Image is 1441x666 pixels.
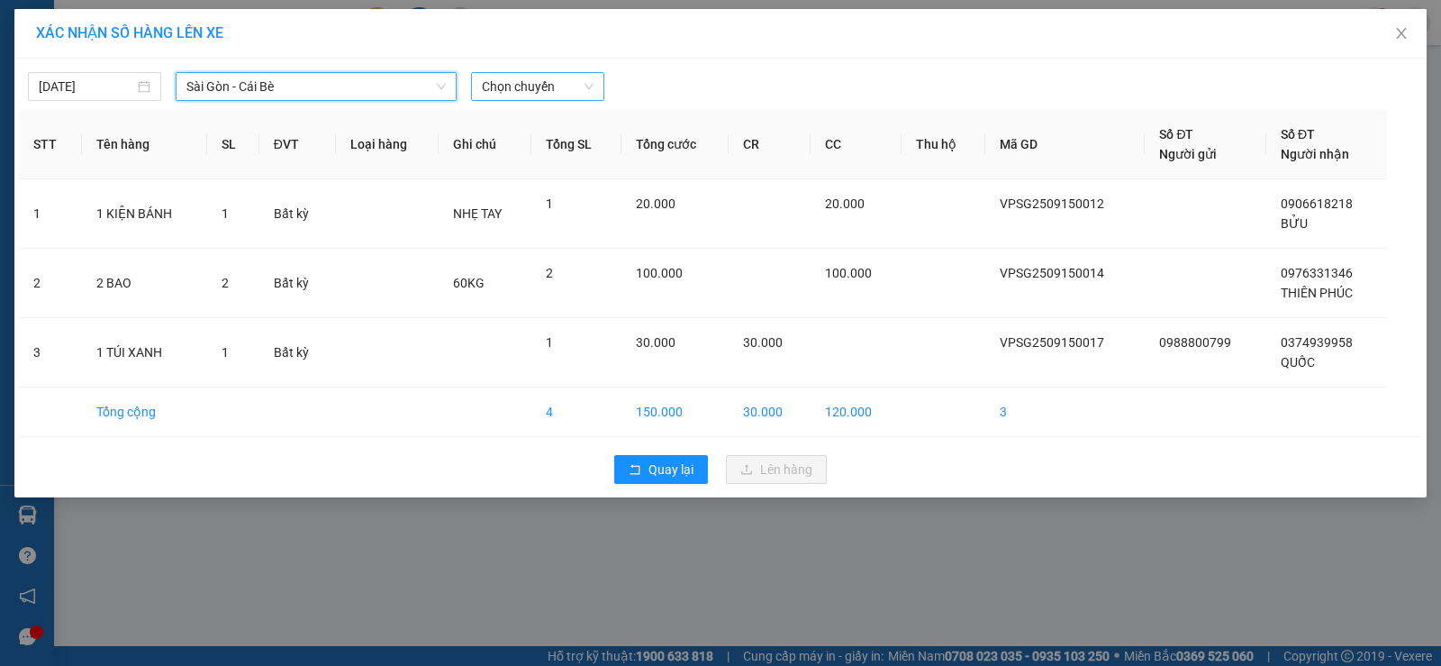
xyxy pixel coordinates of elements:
span: 2 [222,276,229,290]
span: BỬU [1281,216,1308,231]
span: Số ĐT [1281,127,1315,141]
span: 1 [546,196,553,211]
span: 0976331346 [1281,266,1353,280]
td: 3 [985,388,1146,437]
input: 15/09/2025 [39,77,134,96]
span: 60KG [453,276,485,290]
span: 1 [222,345,229,360]
span: 1 [546,335,553,350]
td: 120.000 [811,388,902,437]
th: Loại hàng [336,110,439,179]
th: CR [729,110,811,179]
th: STT [19,110,82,179]
td: Tổng cộng [82,388,207,437]
td: 1 [19,179,82,249]
span: rollback [629,463,641,478]
span: NHẸ TAY [453,206,502,221]
span: Quay lại [648,460,693,479]
span: 2 [546,266,553,280]
span: Chọn chuyến [482,73,594,100]
span: 20.000 [636,196,675,211]
span: 100.000 [636,266,683,280]
th: Mã GD [985,110,1146,179]
td: 150.000 [621,388,729,437]
span: 20.000 [825,196,865,211]
span: VPSG2509150017 [1000,335,1104,350]
span: VPSG2509150014 [1000,266,1104,280]
span: QUỐC [1281,355,1315,369]
span: VPSG2509150012 [1000,196,1104,211]
button: Close [1376,9,1427,59]
span: 0374939958 [1281,335,1353,350]
span: Sài Gòn - Cái Bè [186,73,446,100]
button: rollbackQuay lại [614,455,708,484]
th: SL [207,110,259,179]
span: THIÊN PHÚC [1281,286,1353,300]
span: 100.000 [825,266,872,280]
th: Thu hộ [902,110,984,179]
td: 2 BAO [82,249,207,318]
span: 0988800799 [1159,335,1231,350]
span: Người gửi [1159,147,1217,161]
span: XÁC NHẬN SỐ HÀNG LÊN XE [36,24,223,41]
td: 30.000 [729,388,811,437]
span: 30.000 [636,335,675,350]
td: 1 KIỆN BÁNH [82,179,207,249]
td: 2 [19,249,82,318]
td: 1 TÚI XANH [82,318,207,388]
th: ĐVT [259,110,336,179]
span: 1 [222,206,229,221]
button: uploadLên hàng [726,455,827,484]
td: Bất kỳ [259,179,336,249]
th: Tổng SL [531,110,621,179]
span: Số ĐT [1159,127,1193,141]
th: Ghi chú [439,110,531,179]
td: 3 [19,318,82,388]
th: Tên hàng [82,110,207,179]
td: 4 [531,388,621,437]
span: Người nhận [1281,147,1349,161]
span: close [1394,26,1409,41]
th: CC [811,110,902,179]
span: 30.000 [743,335,783,350]
td: Bất kỳ [259,318,336,388]
span: down [436,81,447,92]
span: 0906618218 [1281,196,1353,211]
td: Bất kỳ [259,249,336,318]
th: Tổng cước [621,110,729,179]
